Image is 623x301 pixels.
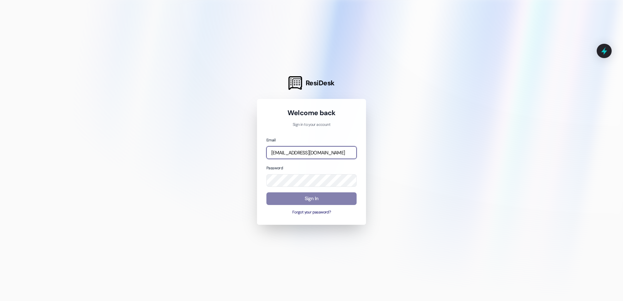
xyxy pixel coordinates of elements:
[266,108,357,117] h1: Welcome back
[306,78,335,88] span: ResiDesk
[266,138,275,143] label: Email
[266,192,357,205] button: Sign In
[266,122,357,128] p: Sign in to your account
[266,146,357,159] input: name@example.com
[266,210,357,215] button: Forgot your password?
[288,76,302,90] img: ResiDesk Logo
[266,165,283,171] label: Password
